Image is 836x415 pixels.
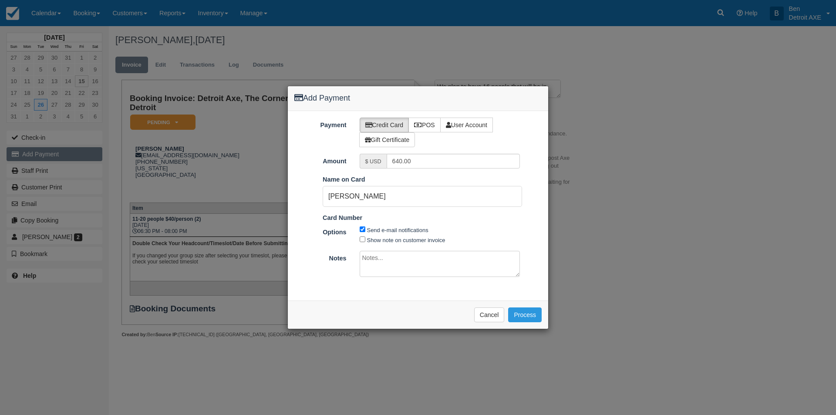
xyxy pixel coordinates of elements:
[323,175,365,184] label: Name on Card
[440,118,493,132] label: User Account
[288,118,353,130] label: Payment
[288,251,353,263] label: Notes
[365,159,381,165] small: $ USD
[360,118,409,132] label: Credit Card
[367,227,428,233] label: Send e-mail notifications
[359,132,415,147] label: Gift Certificate
[294,93,542,104] h4: Add Payment
[288,154,353,166] label: Amount
[367,237,445,243] label: Show note on customer invoice
[508,307,542,322] button: Process
[474,307,505,322] button: Cancel
[387,154,520,169] input: Valid amount required.
[408,118,441,132] label: POS
[288,225,353,237] label: Options
[323,213,362,223] label: Card Number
